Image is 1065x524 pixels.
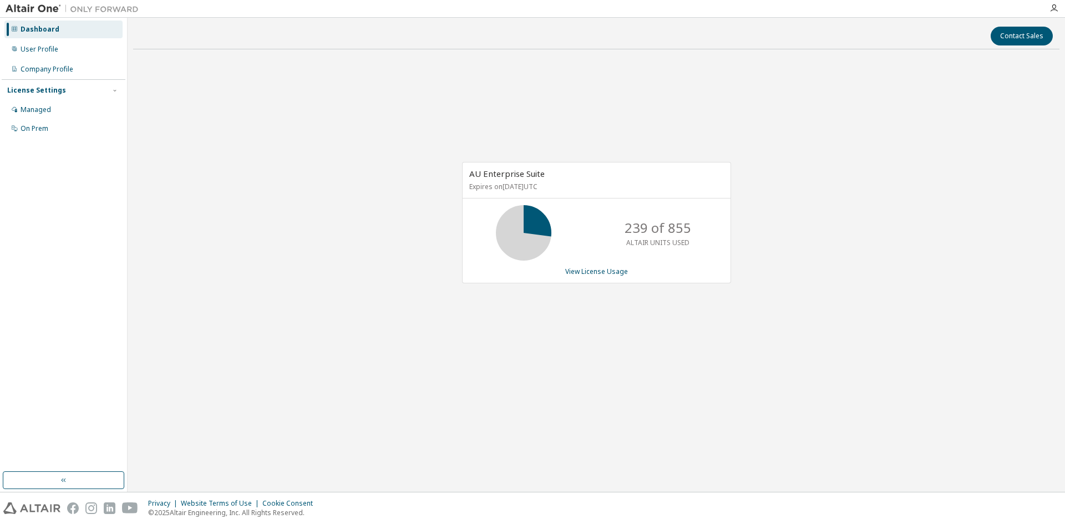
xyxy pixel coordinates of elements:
[626,238,689,247] p: ALTAIR UNITS USED
[469,182,721,191] p: Expires on [DATE] UTC
[625,218,691,237] p: 239 of 855
[6,3,144,14] img: Altair One
[7,86,66,95] div: License Settings
[85,502,97,514] img: instagram.svg
[469,168,545,179] span: AU Enterprise Suite
[262,499,319,508] div: Cookie Consent
[565,267,628,276] a: View License Usage
[148,499,181,508] div: Privacy
[148,508,319,517] p: © 2025 Altair Engineering, Inc. All Rights Reserved.
[21,25,59,34] div: Dashboard
[67,502,79,514] img: facebook.svg
[181,499,262,508] div: Website Terms of Use
[122,502,138,514] img: youtube.svg
[21,45,58,54] div: User Profile
[104,502,115,514] img: linkedin.svg
[21,124,48,133] div: On Prem
[21,65,73,74] div: Company Profile
[21,105,51,114] div: Managed
[3,502,60,514] img: altair_logo.svg
[991,27,1053,45] button: Contact Sales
